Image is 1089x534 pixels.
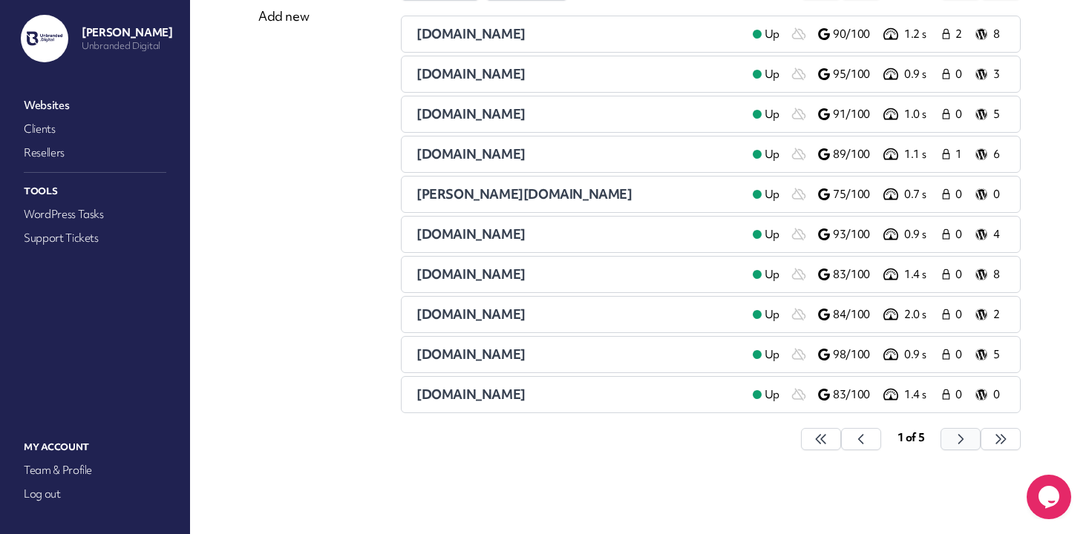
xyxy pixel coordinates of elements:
p: 0 [993,187,1005,202]
a: Support Tickets [21,228,169,248]
a: Up [741,25,791,43]
a: [DOMAIN_NAME] [416,105,741,123]
span: Up [765,107,779,122]
span: Up [765,307,779,323]
a: 6 [975,145,1005,163]
a: 0 [940,105,969,123]
a: Up [741,145,791,163]
a: 0 [940,65,969,83]
a: [PERSON_NAME][DOMAIN_NAME] [416,185,741,203]
a: 84/100 2.0 s [818,306,940,323]
span: Up [765,27,779,42]
a: 3 [975,65,1005,83]
a: Resellers [21,142,169,163]
p: 83/100 [833,267,880,283]
p: 84/100 [833,307,880,323]
p: 98/100 [833,347,880,363]
a: Up [741,306,791,323]
p: 93/100 [833,227,880,243]
a: WordPress Tasks [21,204,169,225]
p: 1.1 s [904,147,940,162]
p: 2 [993,307,1005,323]
span: [DOMAIN_NAME] [416,105,526,122]
p: Tools [21,182,169,201]
p: 6 [993,147,1005,162]
a: Up [741,266,791,283]
a: 91/100 1.0 s [818,105,940,123]
span: [PERSON_NAME][DOMAIN_NAME] [416,185,632,202]
p: 91/100 [833,107,880,122]
a: Team & Profile [21,460,169,481]
p: 0.9 s [904,227,940,243]
p: 1.4 s [904,267,940,283]
a: Up [741,65,791,83]
span: Up [765,147,779,162]
span: 0 [955,107,967,122]
a: 8 [975,266,1005,283]
a: Up [741,386,791,403]
a: [DOMAIN_NAME] [416,65,741,83]
p: 5 [993,107,1005,122]
a: 90/100 1.2 s [818,25,940,43]
a: 75/100 0.7 s [818,185,940,203]
p: 0.7 s [904,187,940,202]
a: Websites [21,95,169,116]
a: 0 [940,306,969,323]
span: Up [765,267,779,283]
p: 5 [993,347,1005,363]
a: Log out [21,484,169,504]
a: 95/100 0.9 s [818,65,940,83]
a: Up [741,105,791,123]
a: [DOMAIN_NAME] [416,346,741,363]
span: 0 [955,387,967,403]
span: [DOMAIN_NAME] [416,65,526,82]
a: [DOMAIN_NAME] [416,266,741,283]
p: 0 [993,387,1005,403]
a: [DOMAIN_NAME] [416,145,741,163]
span: Up [765,387,779,403]
span: 0 [955,307,967,323]
a: 0 [940,346,969,363]
span: [DOMAIN_NAME] [416,145,526,162]
span: [DOMAIN_NAME] [416,386,526,403]
span: Up [765,187,779,202]
span: 0 [955,267,967,283]
span: [DOMAIN_NAME] [416,225,526,243]
a: 4 [975,225,1005,243]
p: 8 [993,267,1005,283]
p: 3 [993,67,1005,82]
span: Up [765,67,779,82]
p: 95/100 [833,67,880,82]
a: [DOMAIN_NAME] [416,225,741,243]
a: 89/100 1.1 s [818,145,940,163]
p: 1.4 s [904,387,940,403]
p: 0.9 s [904,347,940,363]
a: [DOMAIN_NAME] [416,386,741,403]
p: My Account [21,438,169,457]
a: 0 [940,225,969,243]
p: Unbranded Digital [82,40,172,52]
a: Clients [21,119,169,139]
a: 1 [940,145,969,163]
a: 83/100 1.4 s [818,386,940,403]
p: [PERSON_NAME] [82,25,172,40]
a: 0 [975,386,1005,403]
a: 5 [975,105,1005,123]
span: [DOMAIN_NAME] [416,266,526,283]
a: 93/100 0.9 s [818,225,940,243]
a: 0 [940,266,969,283]
p: 2.0 s [904,307,940,323]
a: [DOMAIN_NAME] [416,25,741,43]
iframe: chat widget [1027,475,1074,519]
a: 0 [940,386,969,403]
a: 2 [975,306,1005,323]
a: [DOMAIN_NAME] [416,306,741,323]
span: 0 [955,347,967,363]
span: 0 [955,67,967,82]
p: 1.0 s [904,107,940,122]
a: 0 [940,185,969,203]
span: [DOMAIN_NAME] [416,346,526,363]
span: [DOMAIN_NAME] [416,25,526,42]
